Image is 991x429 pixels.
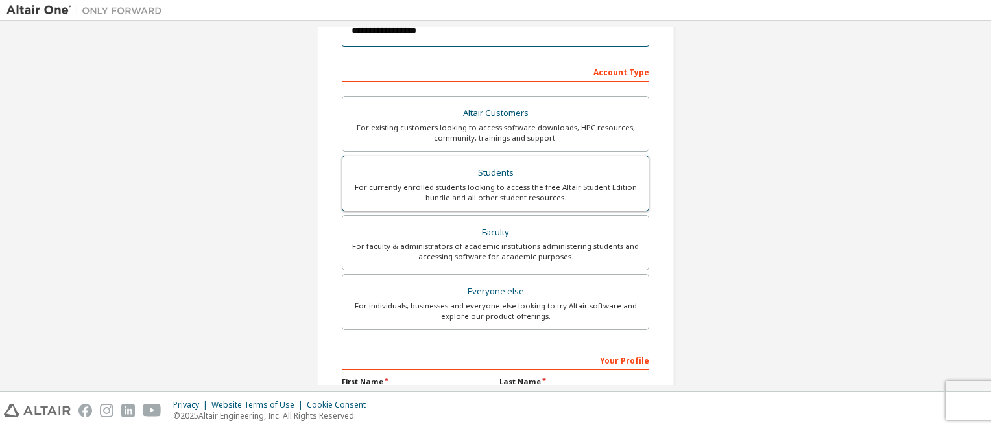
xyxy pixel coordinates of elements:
div: Cookie Consent [307,400,374,410]
div: Privacy [173,400,211,410]
div: For currently enrolled students looking to access the free Altair Student Edition bundle and all ... [350,182,641,203]
img: Altair One [6,4,169,17]
label: Last Name [499,377,649,387]
img: instagram.svg [100,404,113,417]
p: © 2025 Altair Engineering, Inc. All Rights Reserved. [173,410,374,421]
div: Everyone else [350,283,641,301]
div: Account Type [342,61,649,82]
div: For faculty & administrators of academic institutions administering students and accessing softwa... [350,241,641,262]
img: facebook.svg [78,404,92,417]
div: For existing customers looking to access software downloads, HPC resources, community, trainings ... [350,122,641,143]
div: Your Profile [342,349,649,370]
div: Faculty [350,224,641,242]
div: For individuals, businesses and everyone else looking to try Altair software and explore our prod... [350,301,641,321]
div: Altair Customers [350,104,641,122]
img: altair_logo.svg [4,404,71,417]
img: youtube.svg [143,404,161,417]
div: Students [350,164,641,182]
label: First Name [342,377,492,387]
img: linkedin.svg [121,404,135,417]
div: Website Terms of Use [211,400,307,410]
